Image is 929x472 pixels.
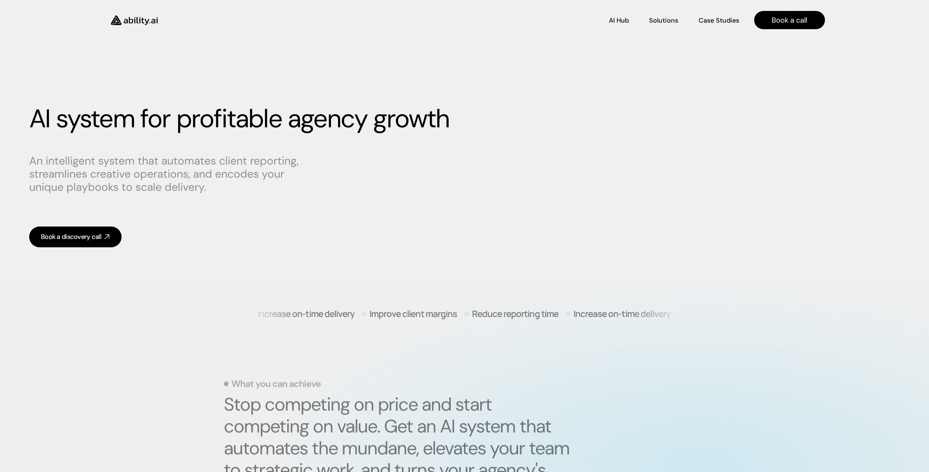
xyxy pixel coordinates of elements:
[772,15,807,25] p: Book a call
[257,309,354,318] p: Increase on-time delivery
[29,227,122,247] a: Book a discovery call
[29,104,900,134] h1: AI system for profitable agency growth
[699,16,739,25] p: Case Studies
[472,309,558,318] p: Reduce reporting time
[168,11,825,29] nav: Main navigation
[609,16,629,25] p: AI Hub
[698,14,740,27] a: Case Studies
[573,309,670,318] p: Increase on-time delivery
[41,232,101,241] div: Book a discovery call
[231,379,321,388] p: What you can achieve
[754,11,825,29] a: Book a call
[609,14,629,27] a: AI Hub
[649,16,678,25] p: Solutions
[649,14,678,27] a: Solutions
[369,309,457,318] p: Improve client margins
[47,69,98,76] h3: Ready-to-use in Slack
[29,154,307,194] p: An intelligent system that automates client reporting, streamlines creative operations, and encod...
